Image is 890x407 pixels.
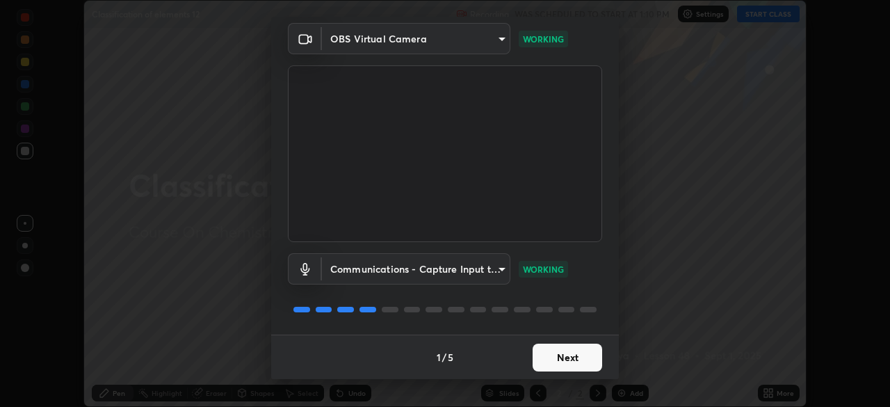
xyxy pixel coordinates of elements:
p: WORKING [523,33,564,45]
button: Next [533,344,602,372]
h4: 5 [448,350,453,365]
div: OBS Virtual Camera [322,23,510,54]
h4: / [442,350,446,365]
div: OBS Virtual Camera [322,253,510,285]
p: WORKING [523,263,564,276]
h4: 1 [437,350,441,365]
